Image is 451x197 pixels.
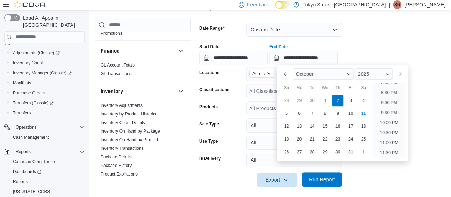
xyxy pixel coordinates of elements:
[101,88,175,95] button: Inventory
[345,108,356,119] div: day-10
[378,88,400,97] li: 8:30 PM
[10,69,85,77] span: Inventory Manager (Classic)
[404,0,445,9] p: [PERSON_NAME]
[16,149,31,154] span: Reports
[101,146,144,151] span: Inventory Transactions
[101,163,132,168] span: Package History
[101,154,132,160] span: Package Details
[306,146,318,158] div: day-28
[13,80,31,86] span: Manifests
[10,133,52,142] a: Cash Management
[13,70,72,76] span: Inventory Manager (Classic)
[20,14,85,29] span: Load All Apps in [GEOGRAPHIC_DATA]
[13,147,34,156] button: Reports
[281,146,292,158] div: day-26
[13,100,54,106] span: Transfers (Classic)
[319,146,330,158] div: day-29
[101,128,160,134] span: Inventory On Hand by Package
[280,94,370,158] div: October, 2025
[101,171,138,177] span: Product Expirations
[101,137,158,143] span: Inventory On Hand by Product
[10,49,62,57] a: Adjustments (Classic)
[16,124,37,130] span: Operations
[13,169,41,174] span: Dashboards
[101,163,132,168] a: Package History
[7,157,88,167] button: Canadian Compliance
[199,156,221,161] label: Is Delivery
[101,47,119,54] h3: Finance
[345,95,356,106] div: day-3
[377,118,401,127] li: 10:00 PM
[13,60,43,66] span: Inventory Count
[101,88,123,95] h3: Inventory
[10,133,85,142] span: Cash Management
[378,108,400,117] li: 9:30 PM
[10,79,34,87] a: Manifests
[101,111,159,117] span: Inventory by Product Historical
[101,31,122,36] a: Promotions
[296,71,313,77] span: October
[246,153,342,167] button: All
[10,177,31,186] a: Reports
[13,123,40,132] button: Operations
[176,46,185,55] button: Finance
[280,68,291,80] button: Previous Month
[101,146,144,151] a: Inventory Transactions
[176,87,185,95] button: Inventory
[10,89,48,97] a: Purchase Orders
[10,157,58,166] a: Canadian Compliance
[7,78,88,88] button: Manifests
[10,177,85,186] span: Reports
[101,71,132,76] a: GL Transactions
[306,82,318,93] div: Tu
[7,108,88,118] button: Transfers
[269,51,338,65] input: Press the down key to enter a popover containing a calendar. Press the escape key to close the po...
[358,120,369,132] div: day-18
[345,120,356,132] div: day-17
[13,50,60,56] span: Adjustments (Classic)
[1,122,88,132] button: Operations
[10,109,85,117] span: Transfers
[293,95,305,106] div: day-29
[10,59,46,67] a: Inventory Count
[13,90,45,96] span: Purchase Orders
[293,108,305,119] div: day-6
[293,82,305,93] div: Mo
[10,79,85,87] span: Manifests
[13,110,31,116] span: Transfers
[101,63,135,68] a: GL Account Totals
[199,87,230,93] label: Classifications
[7,58,88,68] button: Inventory Count
[199,121,219,127] label: Sale Type
[13,123,85,132] span: Operations
[10,99,85,107] span: Transfers (Classic)
[10,109,34,117] a: Transfers
[319,120,330,132] div: day-15
[332,108,343,119] div: day-9
[394,68,405,80] button: Next month
[306,108,318,119] div: day-7
[332,120,343,132] div: day-16
[10,167,44,176] a: Dashboards
[306,133,318,145] div: day-21
[252,70,265,77] span: Aurora
[378,98,400,107] li: 9:00 PM
[373,83,405,158] ul: Time
[302,172,342,187] button: Run Report
[246,23,342,37] button: Custom Date
[281,108,292,119] div: day-5
[10,69,75,77] a: Inventory Manager (Classic)
[377,138,401,147] li: 11:00 PM
[293,120,305,132] div: day-13
[101,129,160,134] a: Inventory On Hand by Package
[249,70,274,78] span: Aurora
[101,47,175,54] button: Finance
[1,147,88,157] button: Reports
[101,172,138,177] a: Product Expirations
[281,133,292,145] div: day-19
[13,134,49,140] span: Cash Management
[10,59,85,67] span: Inventory Count
[358,95,369,106] div: day-4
